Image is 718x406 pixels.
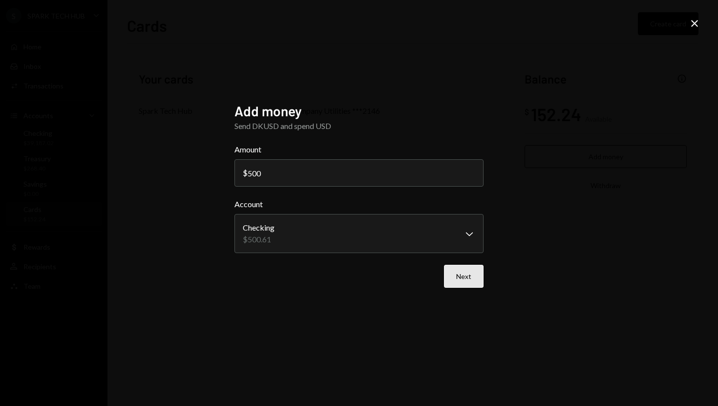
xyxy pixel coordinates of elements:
[234,102,484,121] h2: Add money
[234,159,484,187] input: 0.00
[243,168,248,177] div: $
[444,265,484,288] button: Next
[234,120,484,132] div: Send DKUSD and spend USD
[234,198,484,210] label: Account
[234,144,484,155] label: Amount
[234,214,484,253] button: Account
